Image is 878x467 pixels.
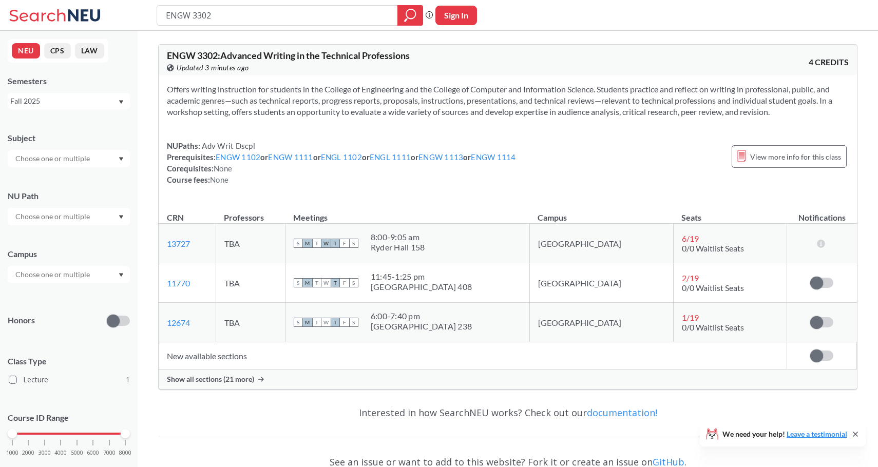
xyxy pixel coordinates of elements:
[22,450,34,456] span: 2000
[750,150,841,163] span: View more info for this class
[294,318,303,327] span: S
[682,283,744,293] span: 0/0 Waitlist Seats
[119,273,124,277] svg: Dropdown arrow
[312,239,321,248] span: T
[119,450,131,456] span: 8000
[75,43,104,59] button: LAW
[87,450,99,456] span: 6000
[331,278,340,287] span: T
[529,202,673,224] th: Campus
[303,278,312,287] span: M
[159,342,787,369] td: New available sections
[10,268,97,281] input: Choose one or multiple
[8,75,130,87] div: Semesters
[787,202,857,224] th: Notifications
[371,271,472,282] div: 11:45 - 1:25 pm
[216,303,285,342] td: TBA
[529,263,673,303] td: [GEOGRAPHIC_DATA]
[722,431,847,438] span: We need your help!
[321,278,331,287] span: W
[294,239,303,248] span: S
[349,318,358,327] span: S
[54,450,67,456] span: 4000
[10,95,118,107] div: Fall 2025
[216,224,285,263] td: TBA
[159,369,857,389] div: Show all sections (21 more)
[349,278,358,287] span: S
[397,5,423,26] div: magnifying glass
[371,232,425,242] div: 8:00 - 9:05 am
[158,398,857,427] div: Interested in how SearchNEU works? Check out our
[8,315,35,326] p: Honors
[167,212,184,223] div: CRN
[12,43,40,59] button: NEU
[167,50,410,61] span: ENGW 3302 : Advanced Writing in the Technical Professions
[682,322,744,332] span: 0/0 Waitlist Seats
[8,190,130,202] div: NU Path
[167,239,190,248] a: 13727
[404,8,416,23] svg: magnifying glass
[331,318,340,327] span: T
[8,150,130,167] div: Dropdown arrow
[682,313,699,322] span: 1 / 19
[285,202,529,224] th: Meetings
[303,318,312,327] span: M
[119,215,124,219] svg: Dropdown arrow
[321,239,331,248] span: W
[321,152,362,162] a: ENGL 1102
[312,278,321,287] span: T
[435,6,477,25] button: Sign In
[8,356,130,367] span: Class Type
[371,282,472,292] div: [GEOGRAPHIC_DATA] 408
[167,375,254,384] span: Show all sections (21 more)
[587,406,657,419] a: documentation!
[44,43,71,59] button: CPS
[103,450,116,456] span: 7000
[340,318,349,327] span: F
[8,412,130,424] p: Course ID Range
[10,152,97,165] input: Choose one or multiple
[529,303,673,342] td: [GEOGRAPHIC_DATA]
[8,248,130,260] div: Campus
[321,318,331,327] span: W
[167,278,190,288] a: 11770
[214,164,232,173] span: None
[673,202,787,224] th: Seats
[418,152,463,162] a: ENGW 1113
[682,273,699,283] span: 2 / 19
[682,243,744,253] span: 0/0 Waitlist Seats
[9,373,130,386] label: Lecture
[529,224,673,263] td: [GEOGRAPHIC_DATA]
[8,93,130,109] div: Fall 2025Dropdown arrow
[370,152,411,162] a: ENGL 1111
[6,450,18,456] span: 1000
[303,239,312,248] span: M
[809,56,849,68] span: 4 CREDITS
[371,242,425,252] div: Ryder Hall 158
[200,141,255,150] span: Adv Writ Dscpl
[340,239,349,248] span: F
[371,321,472,332] div: [GEOGRAPHIC_DATA] 238
[167,318,190,327] a: 12674
[471,152,516,162] a: ENGW 1114
[126,374,130,385] span: 1
[71,450,83,456] span: 5000
[8,266,130,283] div: Dropdown arrow
[216,152,260,162] a: ENGW 1102
[167,140,516,185] div: NUPaths: Prerequisites: or or or or or Corequisites: Course fees:
[167,84,849,118] section: Offers writing instruction for students in the College of Engineering and the College of Computer...
[331,239,340,248] span: T
[371,311,472,321] div: 6:00 - 7:40 pm
[349,239,358,248] span: S
[119,100,124,104] svg: Dropdown arrow
[8,132,130,144] div: Subject
[8,208,130,225] div: Dropdown arrow
[312,318,321,327] span: T
[210,175,228,184] span: None
[10,210,97,223] input: Choose one or multiple
[177,62,249,73] span: Updated 3 minutes ago
[682,233,699,243] span: 6 / 19
[340,278,349,287] span: F
[165,7,390,24] input: Class, professor, course number, "phrase"
[294,278,303,287] span: S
